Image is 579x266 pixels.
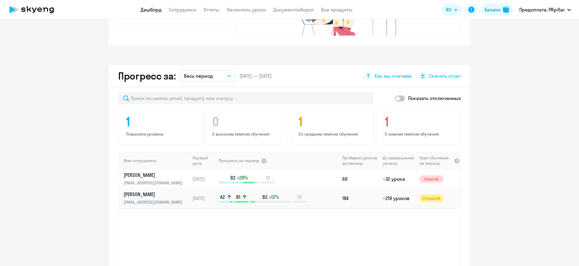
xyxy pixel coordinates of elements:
p: Со средним темпом обучения [299,131,369,137]
span: Темп обучения за период [419,155,452,166]
span: A2 [220,194,225,200]
td: 66 [340,169,380,189]
h4: 1 [299,114,369,129]
td: [DATE] [190,189,218,208]
th: Первый урок [190,152,218,169]
a: Сотрудники [169,7,196,13]
button: Предоплата, PRpillar [516,2,574,17]
div: Баланс [485,6,501,13]
td: ~219 уроков [380,189,417,208]
button: Балансbalance [481,4,513,16]
p: Показать отключенных [408,95,461,102]
span: +28% [237,174,248,181]
h4: 1 [126,114,196,129]
h2: Прогресс за: [118,70,176,82]
a: Отчеты [204,7,220,13]
a: Начислить уроки [227,7,266,13]
span: Низкий [419,175,444,183]
span: +12% [269,194,279,200]
td: [DATE] [190,169,218,189]
p: Весь период [184,72,213,80]
p: [EMAIL_ADDRESS][DOMAIN_NAME] [124,180,186,186]
input: Поиск по имени, email, продукту или статусу [118,92,373,104]
h4: 1 [385,114,455,129]
span: Как мы считаем [375,73,412,79]
a: [PERSON_NAME][EMAIL_ADDRESS][DOMAIN_NAME] [124,172,190,186]
p: [PERSON_NAME] [124,191,186,198]
p: Повысили уровень [126,131,196,137]
a: Все продукты [321,7,353,13]
span: Средний [419,195,444,202]
span: B2 [262,194,267,200]
img: balance [503,7,509,13]
span: [DATE] — [DATE] [239,73,271,79]
span: B1 [236,194,240,200]
span: C1 [297,194,302,200]
span: RU [446,6,451,13]
p: [EMAIL_ADDRESS][DOMAIN_NAME] [124,199,186,205]
th: До завершения уровня [380,152,417,169]
a: [PERSON_NAME][EMAIL_ADDRESS][DOMAIN_NAME] [124,191,190,205]
td: 184 [340,189,380,208]
span: C1 [266,174,270,181]
p: С низким темпом обучения [385,131,455,137]
th: Пройдено уроков за период [340,152,380,169]
p: Предоплата, PRpillar [519,6,565,13]
a: Дашборд [141,7,162,13]
span: B2 [230,174,236,181]
a: Документооборот [273,7,314,13]
button: RU [442,4,462,16]
p: [PERSON_NAME] [124,172,186,178]
th: Имя сотрудника [119,152,190,169]
td: ~32 урока [380,169,417,189]
span: Скачать отчет [429,73,461,79]
span: Прогресс за период [219,158,259,163]
button: Весь период [180,70,235,82]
